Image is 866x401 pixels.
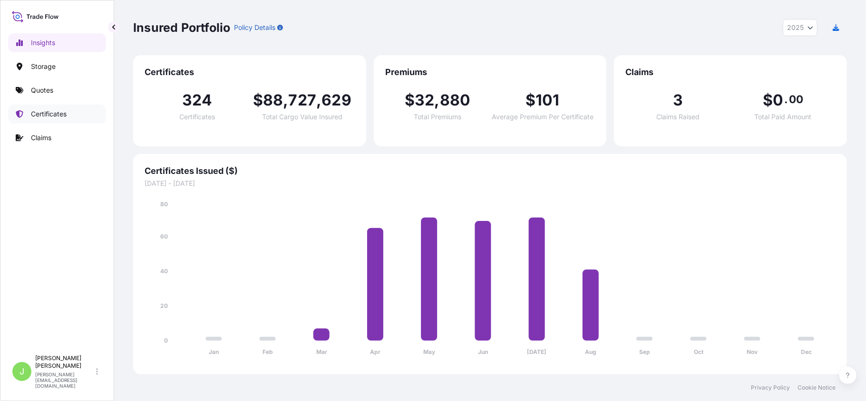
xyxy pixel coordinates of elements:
tspan: Feb [263,349,273,356]
tspan: Oct [694,349,704,356]
tspan: Mar [316,349,327,356]
p: Quotes [31,86,53,95]
p: [PERSON_NAME][EMAIL_ADDRESS][DOMAIN_NAME] [35,372,94,389]
span: 32 [415,93,434,108]
span: $ [405,93,415,108]
span: $ [763,93,773,108]
span: Certificates [179,114,215,120]
span: Total Premiums [414,114,461,120]
span: , [434,93,439,108]
span: Total Cargo Value Insured [262,114,342,120]
span: . [785,95,788,103]
span: 880 [440,93,471,108]
a: Claims [8,128,106,147]
p: Policy Details [234,23,275,32]
span: $ [253,93,263,108]
tspan: Jan [209,349,219,356]
span: 629 [321,93,351,108]
p: Insights [31,38,55,48]
span: J [19,367,24,376]
span: 3 [673,93,683,108]
button: Year Selector [783,19,817,36]
span: $ [525,93,535,108]
a: Quotes [8,81,106,100]
span: Claims [625,67,836,78]
span: 88 [263,93,283,108]
tspan: 40 [160,267,168,275]
tspan: 80 [160,200,168,208]
a: Storage [8,57,106,76]
p: Claims [31,133,51,143]
span: , [283,93,288,108]
tspan: Dec [801,349,812,356]
tspan: 20 [160,302,168,309]
span: 324 [182,93,213,108]
tspan: Sep [639,349,650,356]
span: Claims Raised [656,114,700,120]
tspan: 60 [160,233,168,240]
span: 101 [535,93,560,108]
p: Insured Portfolio [133,20,230,35]
a: Privacy Policy [751,384,790,391]
span: , [316,93,321,108]
p: [PERSON_NAME] [PERSON_NAME] [35,354,94,370]
tspan: Jun [478,349,488,356]
p: Certificates [31,109,67,119]
tspan: May [423,349,436,356]
tspan: [DATE] [527,349,547,356]
a: Insights [8,33,106,52]
span: Total Paid Amount [755,114,812,120]
p: Storage [31,62,56,71]
a: Cookie Notice [798,384,836,391]
span: 00 [789,95,803,103]
span: Certificates Issued ($) [145,165,836,177]
tspan: Apr [370,349,380,356]
a: Certificates [8,105,106,124]
tspan: Aug [585,349,596,356]
span: [DATE] - [DATE] [145,179,836,188]
tspan: Nov [747,349,759,356]
span: Certificates [145,67,355,78]
span: Premiums [385,67,595,78]
span: 727 [288,93,316,108]
span: Average Premium Per Certificate [492,114,594,120]
tspan: 0 [164,337,168,344]
span: 2025 [787,23,804,32]
span: 0 [773,93,783,108]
